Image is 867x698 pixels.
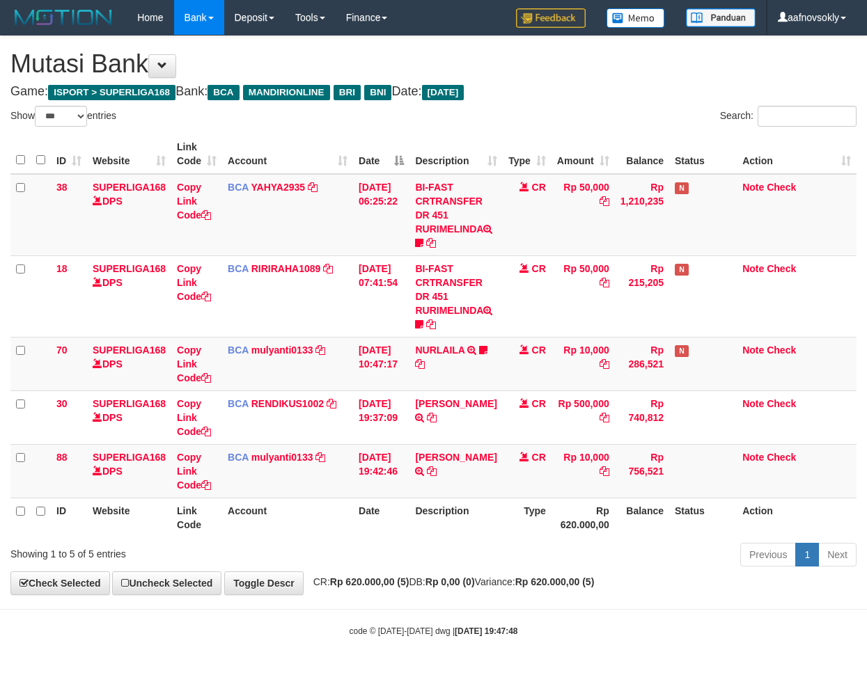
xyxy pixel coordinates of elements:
th: Type: activate to sort column ascending [503,134,552,174]
td: DPS [87,444,171,498]
th: Description: activate to sort column ascending [409,134,502,174]
a: SUPERLIGA168 [93,452,166,463]
span: 38 [56,182,68,193]
img: Button%20Memo.svg [607,8,665,28]
td: Rp 500,000 [552,390,615,444]
span: BCA [228,182,249,193]
a: Copy RENDIKUS1002 to clipboard [327,398,336,409]
strong: [DATE] 19:47:48 [455,626,517,636]
span: MANDIRIONLINE [243,85,330,100]
label: Show entries [10,106,116,127]
td: [DATE] 07:41:54 [353,255,409,337]
a: 1 [795,543,819,566]
a: Copy YAHYA2935 to clipboard [308,182,318,193]
span: Has Note [675,345,689,357]
h4: Game: Bank: Date: [10,85,857,99]
td: Rp 50,000 [552,174,615,256]
a: Check [767,398,796,409]
th: Status [669,134,737,174]
a: RIRIRAHA1089 [251,263,321,274]
span: 88 [56,452,68,463]
span: 70 [56,344,68,356]
th: Link Code: activate to sort column ascending [171,134,222,174]
a: mulyanti0133 [251,452,313,463]
td: Rp 215,205 [615,255,669,337]
strong: Rp 0,00 (0) [425,576,475,587]
span: BRI [334,85,361,100]
a: Copy Link Code [177,398,211,437]
span: CR: DB: Variance: [306,576,595,587]
strong: Rp 620.000,00 (5) [330,576,409,587]
a: Check Selected [10,571,110,595]
span: BCA [228,344,249,356]
a: Copy NURLAILA to clipboard [415,358,425,370]
span: CR [532,263,546,274]
strong: Rp 620.000,00 (5) [515,576,595,587]
td: [DATE] 10:47:17 [353,337,409,390]
span: Has Note [675,182,689,194]
td: Rp 1,210,235 [615,174,669,256]
th: Account: activate to sort column ascending [222,134,353,174]
a: Copy Link Code [177,344,211,383]
td: Rp 50,000 [552,255,615,337]
th: Rp 620.000,00 [552,498,615,537]
th: Action: activate to sort column ascending [737,134,857,174]
a: Copy ACHMAD YUSRI to clipboard [427,466,437,477]
a: Copy Link Code [177,452,211,491]
a: Copy Rp 10,000 to clipboard [600,466,609,477]
span: 30 [56,398,68,409]
th: ID: activate to sort column ascending [51,134,87,174]
td: DPS [87,337,171,390]
a: Copy BI-FAST CRTRANSFER DR 451 RURIMELINDA to clipboard [426,237,436,248]
th: Date [353,498,409,537]
span: BNI [364,85,391,100]
a: Note [742,182,764,193]
a: YAHYA2935 [251,182,306,193]
a: Note [742,344,764,356]
a: Uncheck Selected [112,571,221,595]
a: Check [767,452,796,463]
th: Website [87,498,171,537]
a: SUPERLIGA168 [93,398,166,409]
span: CR [532,182,546,193]
th: Type [503,498,552,537]
a: SUPERLIGA168 [93,344,166,356]
th: Balance [615,498,669,537]
a: Check [767,263,796,274]
span: BCA [208,85,239,100]
a: Check [767,344,796,356]
a: Copy Rp 50,000 to clipboard [600,277,609,288]
a: Note [742,452,764,463]
th: Website: activate to sort column ascending [87,134,171,174]
a: Copy mulyanti0133 to clipboard [315,452,325,463]
img: MOTION_logo.png [10,7,116,28]
td: BI-FAST CRTRANSFER DR 451 RURIMELINDA [409,255,502,337]
span: BCA [228,398,249,409]
span: ISPORT > SUPERLIGA168 [48,85,175,100]
a: SUPERLIGA168 [93,263,166,274]
td: DPS [87,390,171,444]
small: code © [DATE]-[DATE] dwg | [350,626,518,636]
span: CR [532,452,546,463]
a: Note [742,263,764,274]
a: Previous [740,543,796,566]
th: Status [669,498,737,537]
a: NURLAILA [415,344,464,356]
a: Check [767,182,796,193]
a: mulyanti0133 [251,344,313,356]
a: Copy Rp 500,000 to clipboard [600,412,609,423]
div: Showing 1 to 5 of 5 entries [10,541,351,561]
td: [DATE] 19:42:46 [353,444,409,498]
a: SUPERLIGA168 [93,182,166,193]
td: BI-FAST CRTRANSFER DR 451 RURIMELINDA [409,174,502,256]
th: Balance [615,134,669,174]
a: RENDIKUS1002 [251,398,324,409]
input: Search: [758,106,857,127]
td: [DATE] 19:37:09 [353,390,409,444]
select: Showentries [35,106,87,127]
td: DPS [87,174,171,256]
h1: Mutasi Bank [10,50,857,78]
td: Rp 286,521 [615,337,669,390]
th: Account [222,498,353,537]
a: Copy AKHMAD NURFAIZI to clipboard [427,412,437,423]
